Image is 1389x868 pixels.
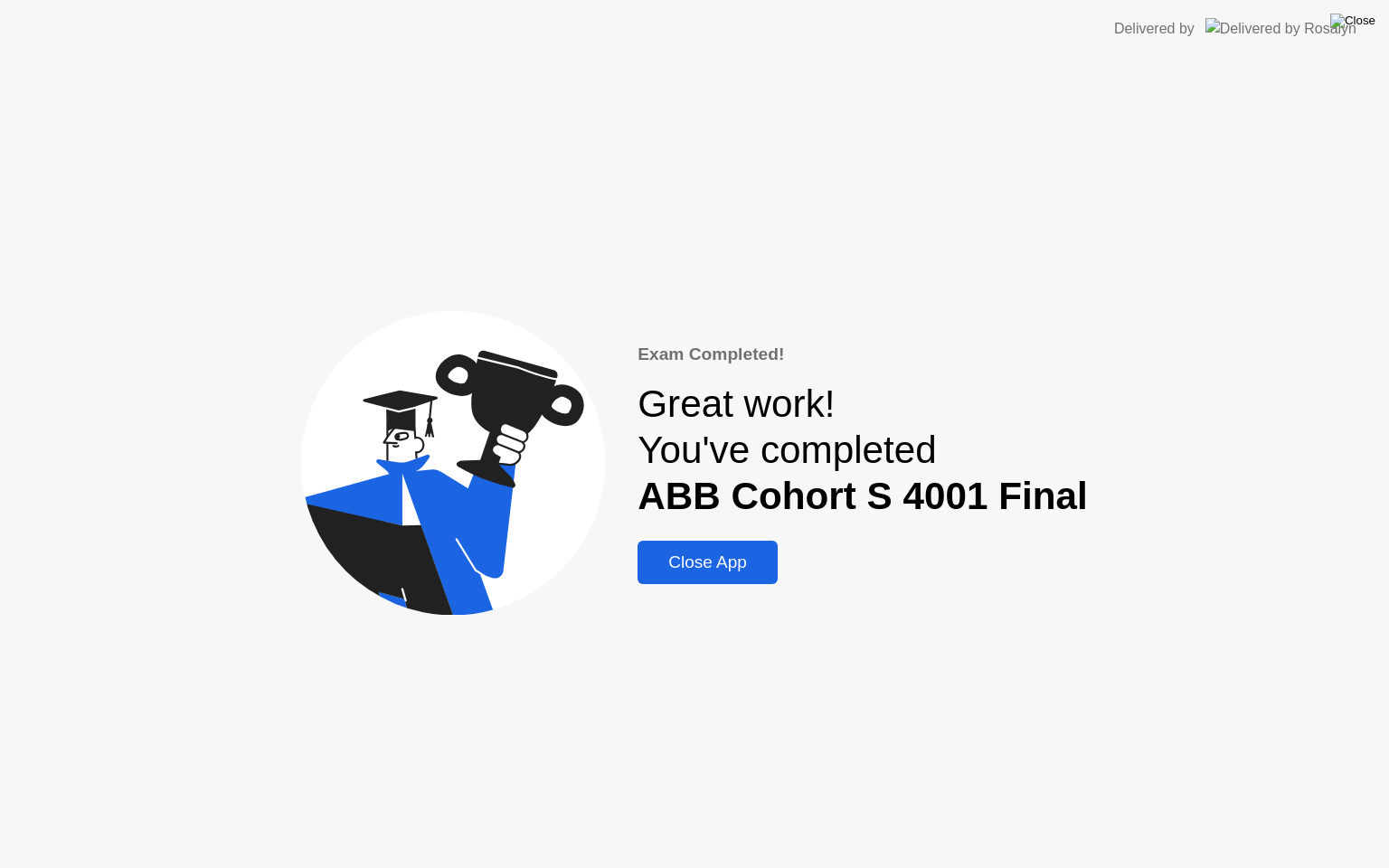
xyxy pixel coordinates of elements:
div: Close App [643,552,772,572]
img: Close [1330,14,1375,28]
div: Great work! You've completed [638,382,1088,519]
div: Delivered by [1114,18,1195,40]
button: Close App [638,541,778,584]
div: Exam Completed! [638,342,1088,368]
b: ABB Cohort S 4001 Final [638,475,1088,517]
img: Delivered by Rosalyn [1205,18,1356,39]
